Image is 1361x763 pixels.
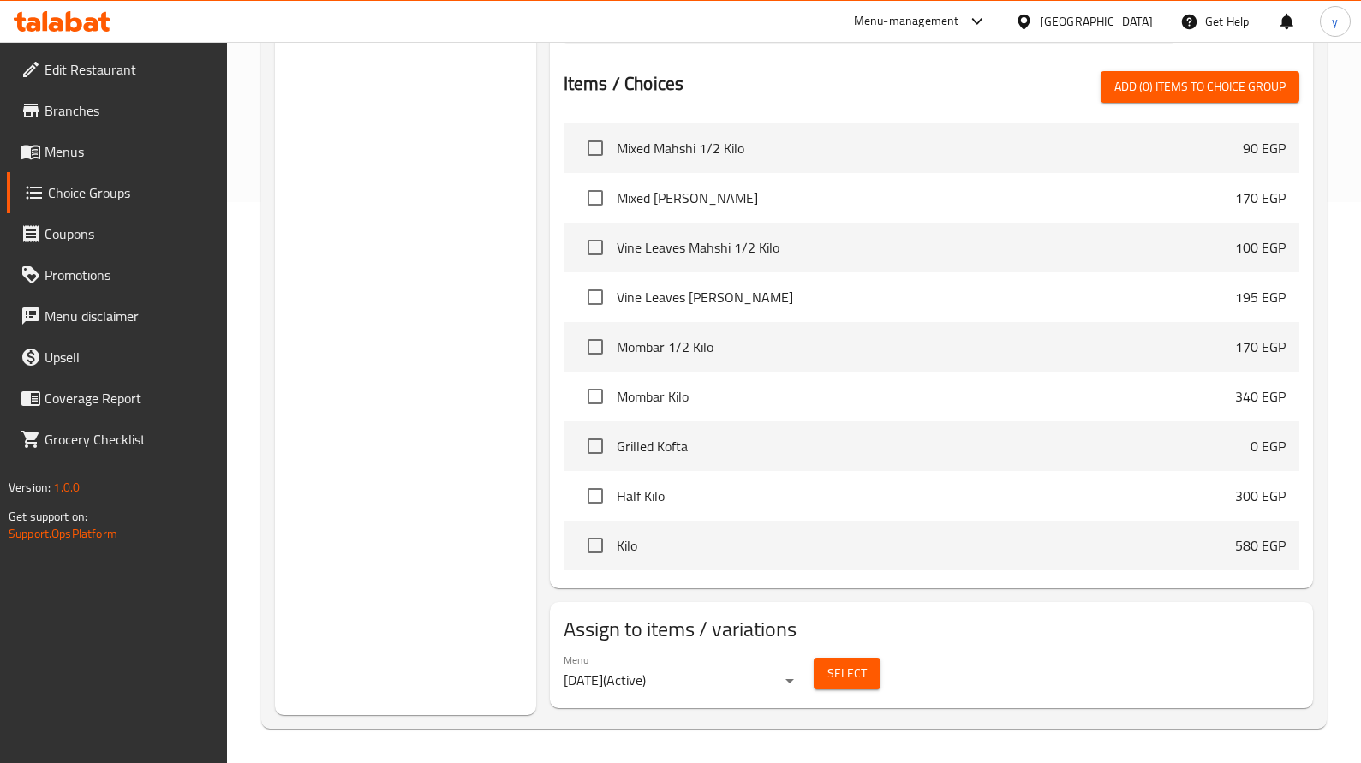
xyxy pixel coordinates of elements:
[1235,237,1286,258] p: 100 EGP
[617,237,1235,258] span: Vine Leaves Mahshi 1/2 Kilo
[1040,12,1153,31] div: [GEOGRAPHIC_DATA]
[564,616,1299,643] h2: Assign to items / variations
[577,379,613,414] span: Select choice
[1235,486,1286,506] p: 300 EGP
[577,130,613,166] span: Select choice
[577,229,613,265] span: Select choice
[53,476,80,498] span: 1.0.0
[7,254,227,295] a: Promotions
[7,213,227,254] a: Coupons
[45,100,213,121] span: Branches
[45,224,213,244] span: Coupons
[45,265,213,285] span: Promotions
[7,337,227,378] a: Upsell
[1235,386,1286,407] p: 340 EGP
[854,11,959,32] div: Menu-management
[9,476,51,498] span: Version:
[617,337,1235,357] span: Mombar 1/2 Kilo
[7,131,227,172] a: Menus
[7,90,227,131] a: Branches
[45,429,213,450] span: Grocery Checklist
[577,180,613,216] span: Select choice
[1235,535,1286,556] p: 580 EGP
[7,378,227,419] a: Coverage Report
[564,667,800,694] div: [DATE](Active)
[9,522,117,545] a: Support.OpsPlatform
[617,386,1235,407] span: Mombar Kilo
[1114,76,1286,98] span: Add (0) items to choice group
[577,329,613,365] span: Select choice
[48,182,213,203] span: Choice Groups
[1243,138,1286,158] p: 90 EGP
[9,505,87,528] span: Get support on:
[617,188,1235,208] span: Mixed [PERSON_NAME]
[45,388,213,408] span: Coverage Report
[1235,337,1286,357] p: 170 EGP
[617,287,1235,307] span: Vine Leaves [PERSON_NAME]
[564,654,588,665] label: Menu
[1235,188,1286,208] p: 170 EGP
[577,428,613,464] span: Select choice
[617,486,1235,506] span: Half Kilo
[1251,436,1286,456] p: 0 EGP
[45,59,213,80] span: Edit Restaurant
[564,71,683,97] h2: Items / Choices
[1101,71,1299,103] button: Add (0) items to choice group
[7,172,227,213] a: Choice Groups
[577,279,613,315] span: Select choice
[45,306,213,326] span: Menu disclaimer
[1332,12,1338,31] span: y
[7,49,227,90] a: Edit Restaurant
[45,141,213,162] span: Menus
[617,436,1251,456] span: Grilled Kofta
[45,347,213,367] span: Upsell
[7,295,227,337] a: Menu disclaimer
[1235,287,1286,307] p: 195 EGP
[617,138,1243,158] span: Mixed Mahshi 1/2 Kilo
[814,658,880,689] button: Select
[7,419,227,460] a: Grocery Checklist
[577,528,613,563] span: Select choice
[827,663,867,684] span: Select
[617,535,1235,556] span: Kilo
[577,478,613,514] span: Select choice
